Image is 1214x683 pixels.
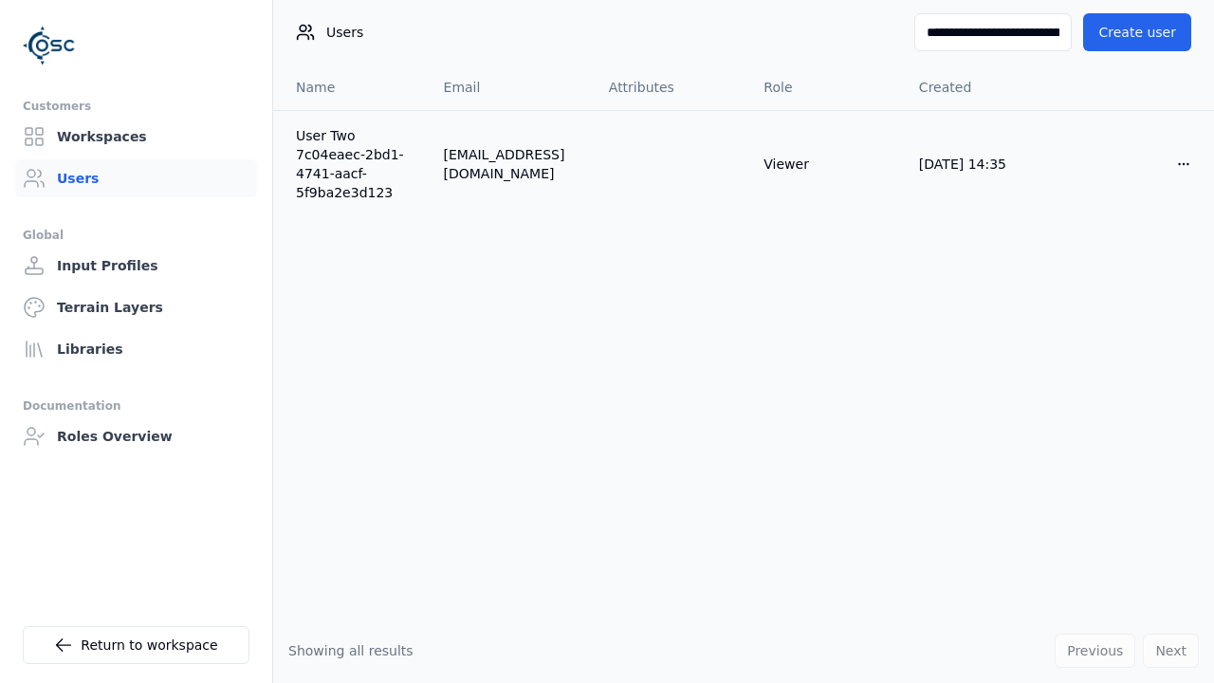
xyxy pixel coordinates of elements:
a: Roles Overview [15,417,257,455]
a: Terrain Layers [15,288,257,326]
div: [EMAIL_ADDRESS][DOMAIN_NAME] [444,145,579,183]
a: Users [15,159,257,197]
th: Created [904,65,1059,110]
th: Attributes [594,65,749,110]
a: Return to workspace [23,626,249,664]
a: User Two 7c04eaec-2bd1-4741-aacf-5f9ba2e3d123 [296,126,414,202]
div: Viewer [763,155,889,174]
a: Input Profiles [15,247,257,285]
th: Name [273,65,429,110]
th: Role [748,65,904,110]
div: [DATE] 14:35 [919,155,1044,174]
span: Showing all results [288,643,414,658]
span: Users [326,23,363,42]
div: Global [23,224,249,247]
a: Libraries [15,330,257,368]
img: Logo [23,19,76,72]
a: Workspaces [15,118,257,156]
button: Create user [1083,13,1191,51]
div: Customers [23,95,249,118]
th: Email [429,65,594,110]
div: Documentation [23,395,249,417]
